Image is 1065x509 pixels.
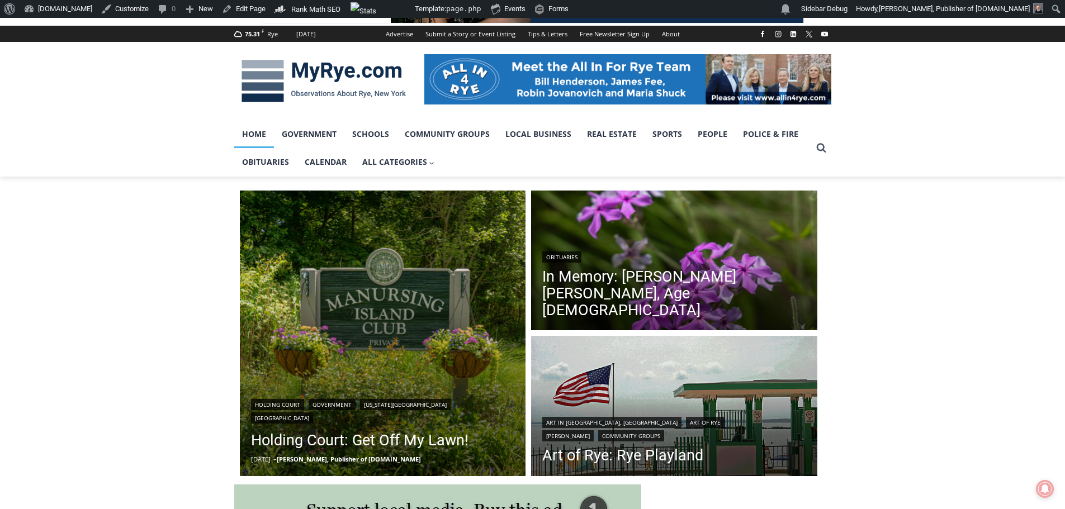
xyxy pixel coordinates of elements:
[3,115,110,158] span: Open Tues. - Sun. [PHONE_NUMBER]
[686,417,725,428] a: Art of Rye
[419,26,522,42] a: Submit a Story or Event Listing
[354,148,443,176] button: Child menu of All Categories
[277,455,421,463] a: [PERSON_NAME], Publisher of [DOMAIN_NAME]
[251,412,313,424] a: [GEOGRAPHIC_DATA]
[811,138,831,158] button: View Search Form
[574,26,656,42] a: Free Newsletter Sign Up
[234,120,274,148] a: Home
[297,148,354,176] a: Calendar
[292,111,518,136] span: Intern @ [DOMAIN_NAME]
[656,26,686,42] a: About
[542,251,581,263] a: Obituaries
[245,30,260,38] span: 75.31
[291,5,340,13] span: Rank Math SEO
[262,28,264,34] span: F
[579,120,645,148] a: Real Estate
[251,455,271,463] time: [DATE]
[522,26,574,42] a: Tips & Letters
[251,399,304,410] a: Holding Court
[380,26,686,42] nav: Secondary Navigation
[251,429,515,451] a: Holding Court: Get Off My Lawn!
[282,1,528,108] div: "We would have speakers with experience in local journalism speak to us about their experiences a...
[787,27,800,41] a: Linkedin
[690,120,735,148] a: People
[251,397,515,424] div: | | |
[818,27,831,41] a: YouTube
[234,120,811,177] nav: Primary Navigation
[234,148,297,176] a: Obituaries
[645,120,690,148] a: Sports
[756,27,769,41] a: Facebook
[360,399,451,410] a: [US_STATE][GEOGRAPHIC_DATA]
[240,191,526,477] img: (PHOTO: Manursing Island Club in Rye. File photo, 2024. Credit: Justin Gray.)
[344,120,397,148] a: Schools
[542,447,806,464] a: Art of Rye: Rye Playland
[542,415,806,441] div: | | |
[531,191,817,334] img: (PHOTO: Kim Eierman of EcoBeneficial designed and oversaw the installation of native plant beds f...
[273,455,277,463] span: –
[879,4,1030,13] span: [PERSON_NAME], Publisher of [DOMAIN_NAME]
[531,336,817,479] img: (PHOTO: Rye Playland. Entrance onto Playland Beach at the Boardwalk. By JoAnn Cancro.)
[397,120,498,148] a: Community Groups
[771,27,785,41] a: Instagram
[296,29,316,39] div: [DATE]
[380,26,419,42] a: Advertise
[531,336,817,479] a: Read More Art of Rye: Rye Playland
[542,417,681,428] a: Art in [GEOGRAPHIC_DATA], [GEOGRAPHIC_DATA]
[735,120,806,148] a: Police & Fire
[269,108,542,139] a: Intern @ [DOMAIN_NAME]
[531,191,817,334] a: Read More In Memory: Barbara Porter Schofield, Age 90
[267,29,278,39] div: Rye
[240,191,526,477] a: Read More Holding Court: Get Off My Lawn!
[542,430,594,441] a: [PERSON_NAME]
[234,52,413,110] img: MyRye.com
[424,54,831,104] img: All in for Rye
[498,120,579,148] a: Local Business
[115,70,164,134] div: "[PERSON_NAME]'s draw is the fine variety of pristine raw fish kept on hand"
[446,4,481,13] span: page.php
[1,112,112,139] a: Open Tues. - Sun. [PHONE_NUMBER]
[542,268,806,318] a: In Memory: [PERSON_NAME] [PERSON_NAME], Age [DEMOGRAPHIC_DATA]
[351,2,413,16] img: Views over 48 hours. Click for more Jetpack Stats.
[598,430,664,441] a: Community Groups
[309,399,356,410] a: Government
[274,120,344,148] a: Government
[802,27,816,41] a: X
